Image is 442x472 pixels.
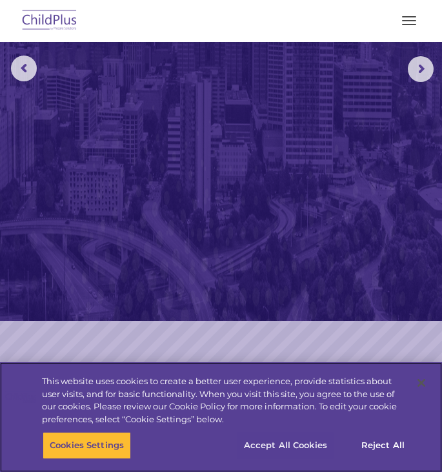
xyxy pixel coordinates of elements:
[19,6,80,36] img: ChildPlus by Procare Solutions
[43,432,131,459] button: Cookies Settings
[187,85,226,95] span: Last name
[237,432,334,459] button: Accept All Cookies
[42,375,410,426] div: This website uses cookies to create a better user experience, provide statistics about user visit...
[187,138,242,148] span: Phone number
[343,432,423,459] button: Reject All
[407,369,436,397] button: Close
